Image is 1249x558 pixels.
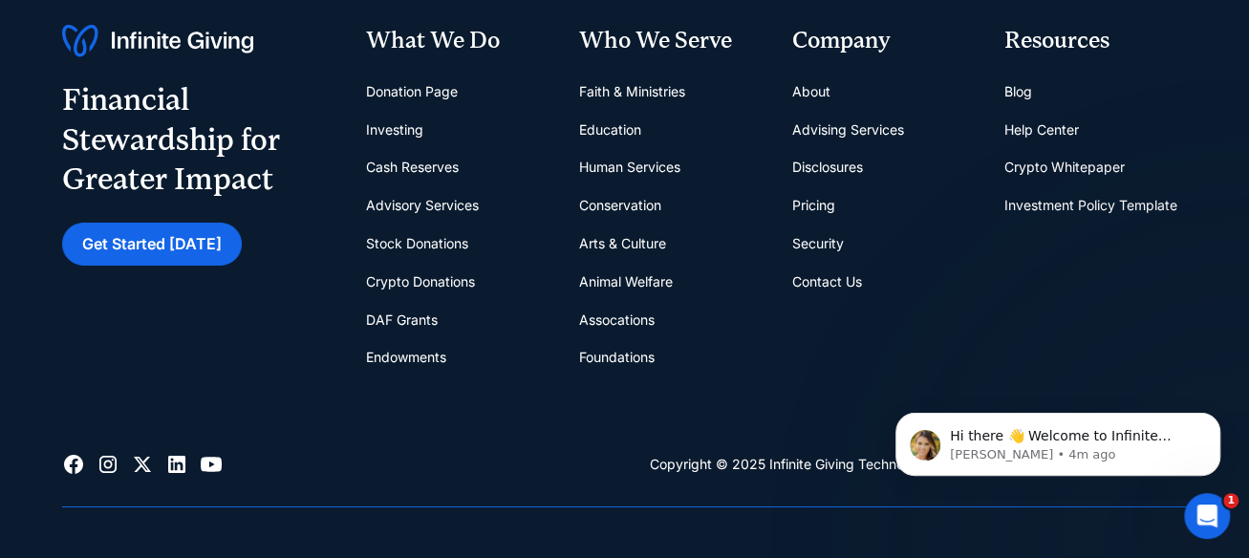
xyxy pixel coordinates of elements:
[791,73,829,111] a: About
[1004,111,1079,149] a: Help Center
[366,25,549,57] div: What We Do
[1004,25,1187,57] div: Resources
[791,186,834,225] a: Pricing
[366,301,438,339] a: DAF Grants
[366,186,479,225] a: Advisory Services
[579,148,680,186] a: Human Services
[791,25,974,57] div: Company
[62,80,335,200] div: Financial Stewardship for Greater Impact
[579,225,666,263] a: Arts & Culture
[791,111,903,149] a: Advising Services
[1004,148,1125,186] a: Crypto Whitepaper
[579,25,762,57] div: Who We Serve
[579,111,641,149] a: Education
[366,111,423,149] a: Investing
[791,263,861,301] a: Contact Us
[579,73,685,111] a: Faith & Ministries
[1223,493,1238,508] span: 1
[1004,73,1032,111] a: Blog
[579,263,673,301] a: Animal Welfare
[579,338,655,376] a: Foundations
[1184,493,1230,539] iframe: Intercom live chat
[62,223,242,266] a: Get Started [DATE]
[366,338,446,376] a: Endowments
[579,301,655,339] a: Assocations
[579,186,661,225] a: Conservation
[366,148,459,186] a: Cash Reserves
[791,148,862,186] a: Disclosures
[366,263,475,301] a: Crypto Donations
[867,373,1249,506] iframe: Intercom notifications message
[791,225,843,263] a: Security
[366,73,458,111] a: Donation Page
[650,453,971,476] div: Copyright © 2025 Infinite Giving Technologies, Inc.
[1004,186,1177,225] a: Investment Policy Template
[366,225,468,263] a: Stock Donations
